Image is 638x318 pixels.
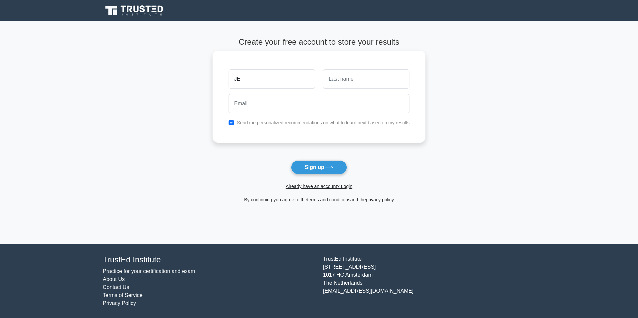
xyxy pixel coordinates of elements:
[103,300,136,306] a: Privacy Policy
[103,292,142,298] a: Terms of Service
[213,37,426,47] h4: Create your free account to store your results
[323,69,409,89] input: Last name
[229,69,315,89] input: First name
[286,184,352,189] a: Already have an account? Login
[103,268,195,274] a: Practice for your certification and exam
[307,197,350,202] a: terms and conditions
[103,255,315,265] h4: TrustEd Institute
[237,120,410,125] label: Send me personalized recommendations on what to learn next based on my results
[319,255,539,307] div: TrustEd Institute [STREET_ADDRESS] 1017 HC Amsterdam The Netherlands [EMAIL_ADDRESS][DOMAIN_NAME]
[366,197,394,202] a: privacy policy
[229,94,410,113] input: Email
[103,276,125,282] a: About Us
[103,284,129,290] a: Contact Us
[209,196,430,204] div: By continuing you agree to the and the
[291,160,347,174] button: Sign up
